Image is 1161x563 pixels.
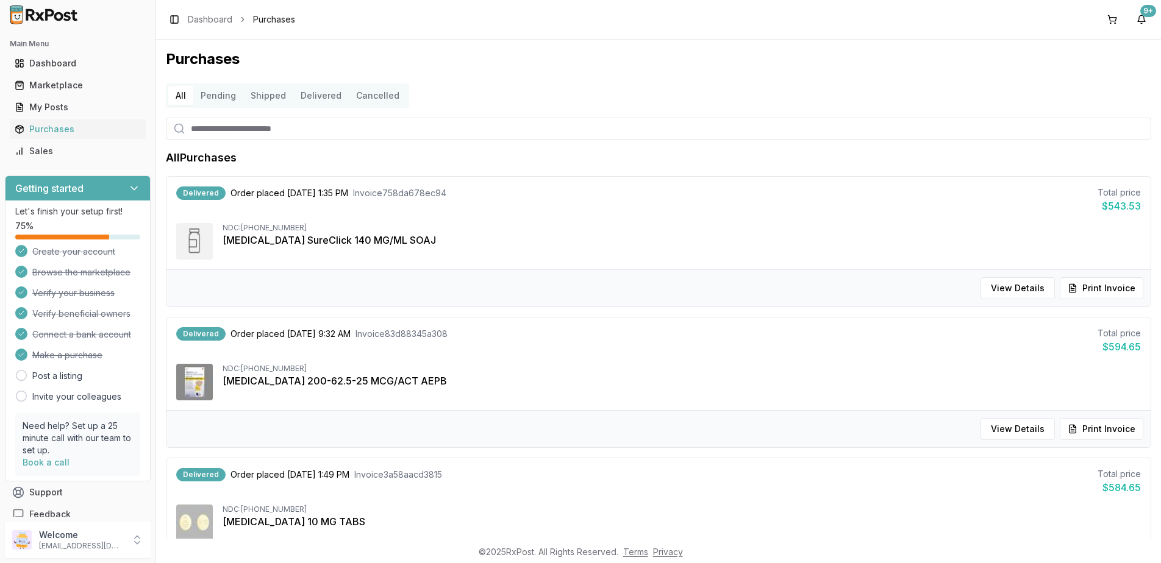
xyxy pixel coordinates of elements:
[223,505,1141,514] div: NDC: [PHONE_NUMBER]
[5,76,151,95] button: Marketplace
[1060,418,1143,440] button: Print Invoice
[15,123,141,135] div: Purchases
[5,97,151,117] button: My Posts
[176,364,213,400] img: Trelegy Ellipta 200-62.5-25 MCG/ACT AEPB
[653,547,683,557] a: Privacy
[5,5,83,24] img: RxPost Logo
[15,101,141,113] div: My Posts
[15,79,141,91] div: Marketplace
[230,328,351,340] span: Order placed [DATE] 9:32 AM
[32,308,130,320] span: Verify beneficial owners
[10,39,146,49] h2: Main Menu
[29,508,71,520] span: Feedback
[15,181,84,196] h3: Getting started
[230,469,349,481] span: Order placed [DATE] 1:49 PM
[223,233,1141,247] div: [MEDICAL_DATA] SureClick 140 MG/ML SOAJ
[15,220,34,232] span: 75 %
[168,86,193,105] button: All
[981,418,1055,440] button: View Details
[12,530,32,550] img: User avatar
[32,328,131,341] span: Connect a bank account
[1098,186,1141,199] div: Total price
[1120,522,1149,551] iframe: Intercom live chat
[176,505,213,541] img: Jardiance 10 MG TABS
[223,223,1141,233] div: NDC: [PHONE_NUMBER]
[230,187,348,199] span: Order placed [DATE] 1:35 PM
[1098,468,1141,480] div: Total price
[5,54,151,73] button: Dashboard
[223,514,1141,529] div: [MEDICAL_DATA] 10 MG TABS
[15,205,140,218] p: Let's finish your setup first!
[293,86,349,105] button: Delivered
[176,468,226,481] div: Delivered
[10,74,146,96] a: Marketplace
[1098,339,1141,354] div: $594.65
[10,118,146,140] a: Purchases
[981,277,1055,299] button: View Details
[176,223,213,260] img: Repatha SureClick 140 MG/ML SOAJ
[188,13,232,26] a: Dashboard
[23,457,70,467] a: Book a call
[243,86,293,105] button: Shipped
[176,186,226,200] div: Delivered
[5,503,151,525] button: Feedback
[32,391,121,403] a: Invite your colleagues
[166,149,237,166] h1: All Purchases
[349,86,407,105] button: Cancelled
[354,469,442,481] span: Invoice 3a58aacd3815
[32,287,115,299] span: Verify your business
[1132,10,1151,29] button: 9+
[15,145,141,157] div: Sales
[5,481,151,503] button: Support
[193,86,243,105] button: Pending
[32,349,102,361] span: Make a purchase
[5,141,151,161] button: Sales
[355,328,448,340] span: Invoice 83d88345a308
[166,49,1151,69] h1: Purchases
[32,266,130,278] span: Browse the marketplace
[188,13,295,26] nav: breadcrumb
[223,374,1141,388] div: [MEDICAL_DATA] 200-62.5-25 MCG/ACT AEPB
[176,327,226,341] div: Delivered
[1098,480,1141,495] div: $584.65
[10,52,146,74] a: Dashboard
[39,529,124,541] p: Welcome
[5,119,151,139] button: Purchases
[253,13,295,26] span: Purchases
[353,187,446,199] span: Invoice 758da678ec94
[1098,199,1141,213] div: $543.53
[1098,327,1141,339] div: Total price
[23,420,133,456] p: Need help? Set up a 25 minute call with our team to set up.
[10,96,146,118] a: My Posts
[10,140,146,162] a: Sales
[32,370,82,382] a: Post a listing
[15,57,141,69] div: Dashboard
[1140,5,1156,17] div: 9+
[32,246,115,258] span: Create your account
[623,547,648,557] a: Terms
[39,541,124,551] p: [EMAIL_ADDRESS][DOMAIN_NAME]
[1060,277,1143,299] button: Print Invoice
[223,364,1141,374] div: NDC: [PHONE_NUMBER]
